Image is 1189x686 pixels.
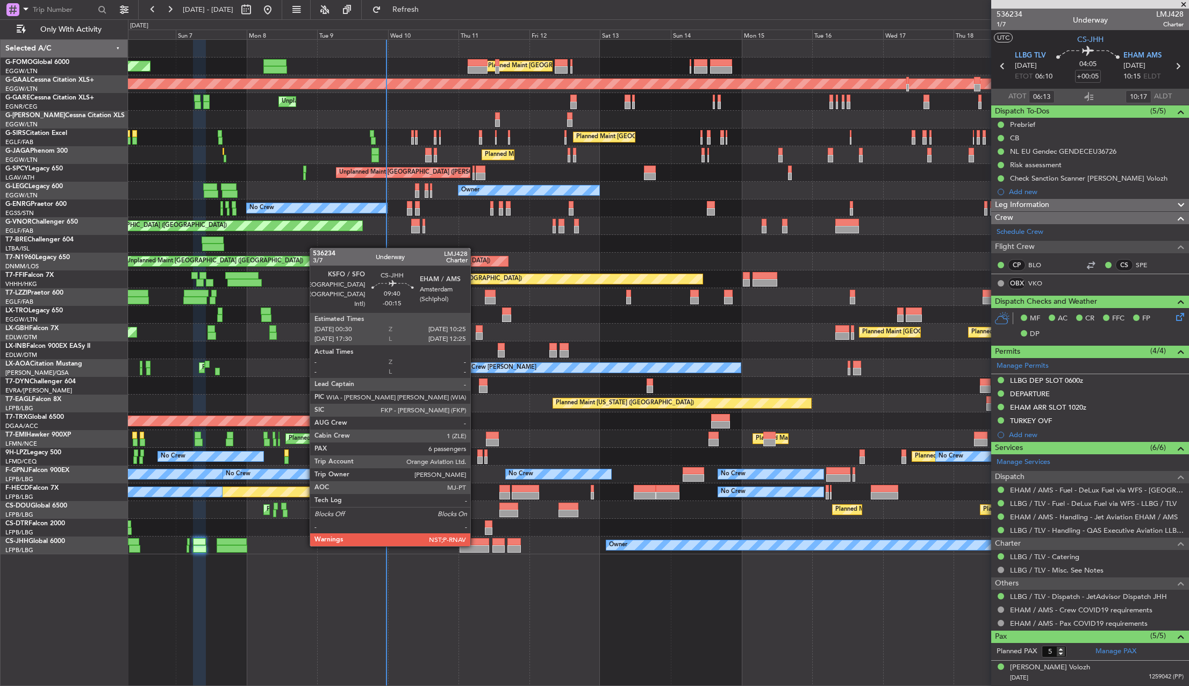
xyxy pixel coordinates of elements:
[995,105,1049,118] span: Dispatch To-Dos
[5,485,59,491] a: F-HECDFalcon 7X
[282,94,379,110] div: Unplanned Maint [PERSON_NAME]
[5,183,28,190] span: G-LEGC
[1010,416,1052,425] div: TURKEY OVF
[1142,313,1150,324] span: FP
[5,538,28,545] span: CS-JHH
[5,272,24,278] span: T7-FFI
[5,130,67,137] a: G-SIRSCitation Excel
[5,369,69,377] a: [PERSON_NAME]/QSA
[317,30,388,39] div: Tue 9
[1150,442,1166,453] span: (6/6)
[202,360,371,376] div: Planned Maint [GEOGRAPHIC_DATA] ([GEOGRAPHIC_DATA])
[5,59,33,66] span: G-FOMO
[485,147,654,163] div: Planned Maint [GEOGRAPHIC_DATA] ([GEOGRAPHIC_DATA])
[5,183,63,190] a: G-LEGCLegacy 600
[997,227,1043,238] a: Schedule Crew
[5,432,26,438] span: T7-EMI
[995,199,1049,211] span: Leg Information
[812,30,883,39] div: Tue 16
[5,378,30,385] span: T7-DYN
[5,396,32,403] span: T7-EAGL
[340,289,359,305] div: Owner
[1143,72,1161,82] span: ELDT
[339,165,513,181] div: Unplanned Maint [GEOGRAPHIC_DATA] ([PERSON_NAME] Intl)
[742,30,813,39] div: Mon 15
[995,442,1023,454] span: Services
[862,324,1032,340] div: Planned Maint [GEOGRAPHIC_DATA] ([GEOGRAPHIC_DATA])
[954,30,1025,39] div: Thu 18
[1085,313,1094,324] span: CR
[1010,662,1090,673] div: [PERSON_NAME] Volozh
[1150,345,1166,356] span: (4/4)
[1149,673,1184,682] span: 1259042 (PP)
[939,448,963,465] div: No Crew
[983,502,1152,518] div: Planned Maint [GEOGRAPHIC_DATA] ([GEOGRAPHIC_DATA])
[5,361,82,367] a: LX-AOACitation Mustang
[5,272,54,278] a: T7-FFIFalcon 7X
[1077,34,1104,45] span: CS-JHH
[5,343,26,349] span: LX-INB
[5,219,78,225] a: G-VNORChallenger 650
[994,33,1013,42] button: UTC
[370,253,490,269] div: AOG Maint London ([GEOGRAPHIC_DATA])
[529,30,600,39] div: Fri 12
[5,67,38,75] a: EGGW/LTN
[915,448,1067,465] div: Planned [GEOGRAPHIC_DATA] ([GEOGRAPHIC_DATA])
[126,253,303,269] div: Unplanned Maint [GEOGRAPHIC_DATA] ([GEOGRAPHIC_DATA])
[5,404,33,412] a: LFPB/LBG
[5,112,65,119] span: G-[PERSON_NAME]
[671,30,742,39] div: Sun 14
[1126,90,1151,103] input: --:--
[1156,20,1184,29] span: Charter
[1015,72,1033,82] span: ETOT
[5,59,69,66] a: G-FOMOGlobal 6000
[5,166,63,172] a: G-SPCYLegacy 650
[183,5,233,15] span: [DATE] - [DATE]
[1058,313,1068,324] span: AC
[1156,9,1184,20] span: LMJ428
[508,466,533,482] div: No Crew
[1009,430,1184,439] div: Add new
[5,432,71,438] a: T7-EMIHawker 900XP
[1079,59,1097,70] span: 04:05
[5,528,33,537] a: LFPB/LBG
[1010,376,1083,385] div: LLBG DEP SLOT 0600z
[5,298,33,306] a: EGLF/FAB
[5,103,38,111] a: EGNR/CEG
[176,30,247,39] div: Sun 7
[995,346,1020,358] span: Permits
[5,174,34,182] a: LGAV/ATH
[1015,61,1037,72] span: [DATE]
[5,308,63,314] a: LX-TROLegacy 650
[5,361,30,367] span: LX-AOA
[5,77,94,83] a: G-GAALCessna Citation XLS+
[576,129,746,145] div: Planned Maint [GEOGRAPHIC_DATA] ([GEOGRAPHIC_DATA])
[995,538,1021,550] span: Charter
[5,511,33,519] a: LFPB/LBG
[5,237,74,243] a: T7-BREChallenger 604
[1010,674,1028,682] span: [DATE]
[5,485,29,491] span: F-HECD
[1030,313,1040,324] span: MF
[997,361,1049,371] a: Manage Permits
[5,503,67,509] a: CS-DOUGlobal 6500
[721,466,746,482] div: No Crew
[488,58,657,74] div: Planned Maint [GEOGRAPHIC_DATA] ([GEOGRAPHIC_DATA])
[5,449,61,456] a: 9H-LPZLegacy 500
[1008,259,1026,271] div: CP
[1150,105,1166,117] span: (5/5)
[1010,389,1050,398] div: DEPARTURE
[5,520,28,527] span: CS-DTR
[5,387,72,395] a: EVRA/[PERSON_NAME]
[5,449,27,456] span: 9H-LPZ
[1123,61,1145,72] span: [DATE]
[397,271,522,287] div: Planned Maint Tianjin ([GEOGRAPHIC_DATA])
[995,296,1097,308] span: Dispatch Checks and Weather
[33,2,95,18] input: Trip Number
[5,325,29,332] span: LX-GBH
[883,30,954,39] div: Wed 17
[995,212,1013,224] span: Crew
[5,166,28,172] span: G-SPCY
[161,448,185,465] div: No Crew
[1010,485,1184,495] a: EHAM / AMS - Fuel - DeLux Fuel via WFS - [GEOGRAPHIC_DATA] / AMS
